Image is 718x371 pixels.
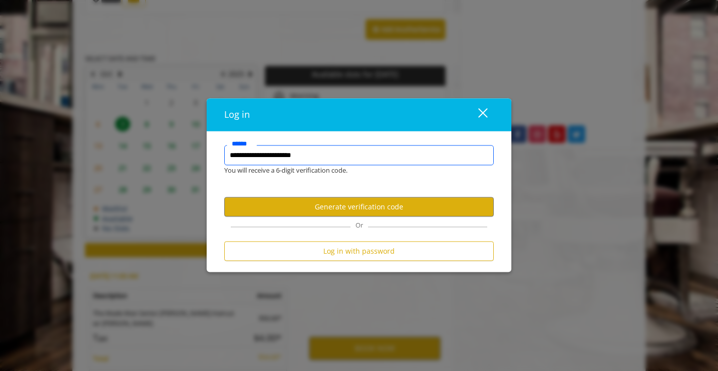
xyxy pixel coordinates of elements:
div: close dialog [467,107,487,122]
div: You will receive a 6-digit verification code. [217,166,486,176]
span: Or [350,221,368,230]
button: Generate verification code [224,197,494,216]
button: Log in with password [224,242,494,261]
span: Log in [224,109,250,121]
button: close dialog [460,104,494,125]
